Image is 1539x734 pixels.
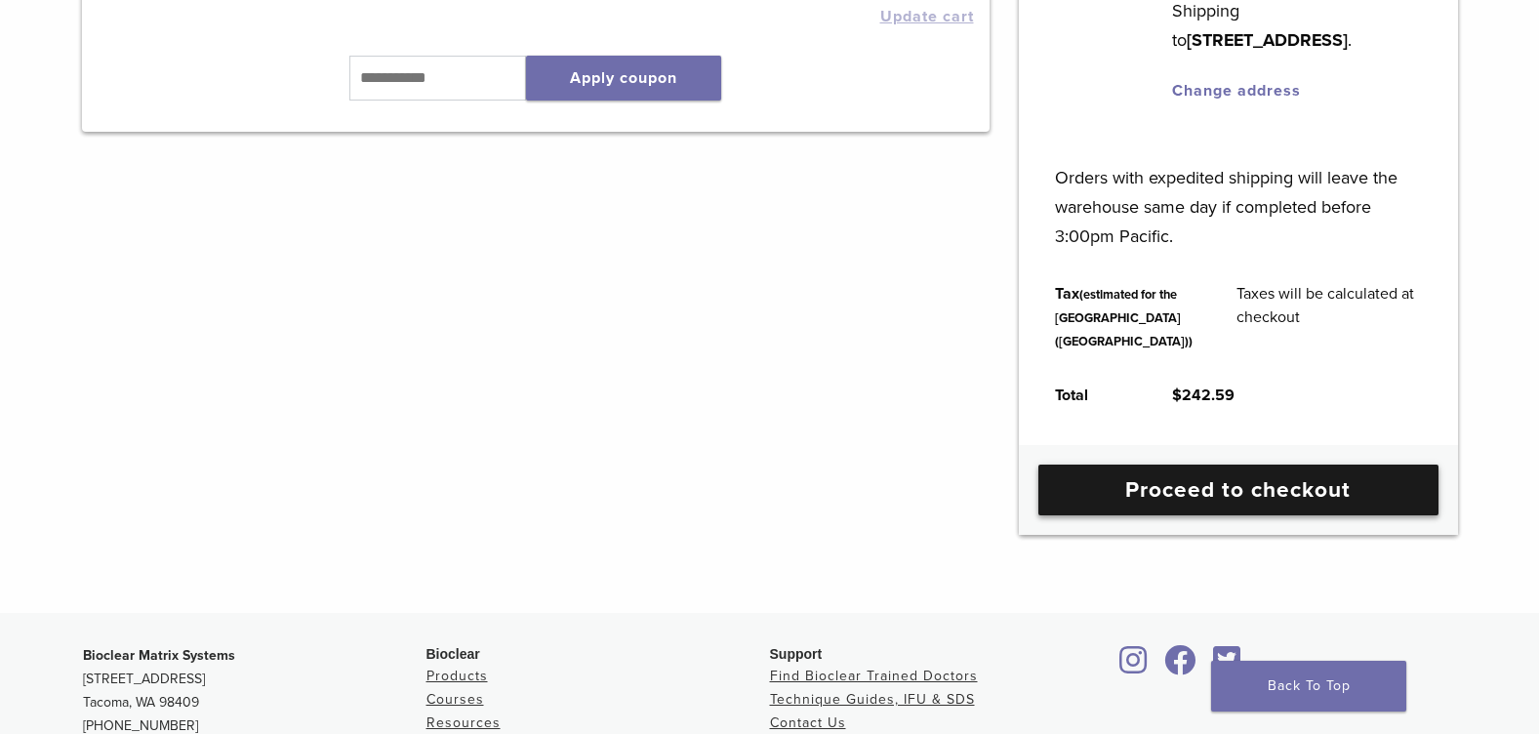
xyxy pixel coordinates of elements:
a: Change address [1172,81,1301,101]
span: Bioclear [426,646,480,662]
strong: Bioclear Matrix Systems [83,647,235,664]
a: Find Bioclear Trained Doctors [770,668,978,684]
a: Technique Guides, IFU & SDS [770,691,975,708]
button: Apply coupon [526,56,721,101]
a: Resources [426,714,501,731]
bdi: 242.59 [1172,386,1235,405]
th: Total [1033,368,1151,423]
button: Update cart [880,9,974,24]
a: Bioclear [1207,657,1248,676]
small: (estimated for the [GEOGRAPHIC_DATA] ([GEOGRAPHIC_DATA])) [1055,287,1193,349]
td: Taxes will be calculated at checkout [1215,266,1443,368]
span: $ [1172,386,1182,405]
a: Proceed to checkout [1038,465,1438,515]
p: Orders with expedited shipping will leave the warehouse same day if completed before 3:00pm Pacific. [1055,134,1421,251]
a: Back To Top [1211,661,1406,712]
a: Courses [426,691,484,708]
th: Tax [1033,266,1215,368]
a: Contact Us [770,714,846,731]
a: Bioclear [1158,657,1203,676]
a: Products [426,668,488,684]
span: Support [770,646,823,662]
a: Bioclear [1114,657,1154,676]
strong: [STREET_ADDRESS] [1187,29,1348,51]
